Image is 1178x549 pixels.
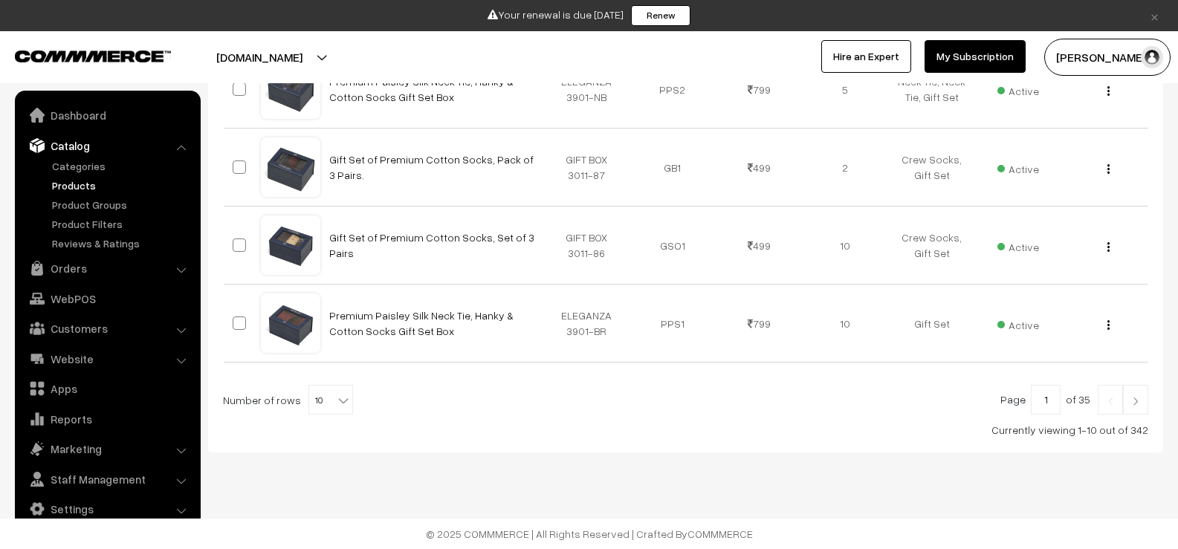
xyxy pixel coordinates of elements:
[630,129,716,207] td: GB1
[997,314,1039,333] span: Active
[631,5,690,26] a: Renew
[1066,393,1090,406] span: of 35
[19,255,195,282] a: Orders
[925,40,1026,73] a: My Subscription
[19,496,195,522] a: Settings
[716,285,802,363] td: 799
[802,207,888,285] td: 10
[1000,393,1026,406] span: Page
[716,207,802,285] td: 499
[15,51,171,62] img: COMMMERCE
[19,345,195,372] a: Website
[5,5,1173,26] div: Your renewal is due [DATE]
[716,51,802,129] td: 799
[329,309,514,337] a: Premium Paisley Silk Neck Tie, Hanky & Cotton Socks Gift Set Box
[329,231,534,259] a: Gift Set of Premium Cotton Socks, Set of 3 Pairs
[997,157,1039,177] span: Active
[19,435,195,462] a: Marketing
[543,129,630,207] td: GIFT BOX 3011-87
[630,285,716,363] td: PPS1
[687,527,753,540] a: COMMMERCE
[543,285,630,363] td: ELEGANZA 3901-BR
[889,285,975,363] td: Gift Set
[19,132,195,159] a: Catalog
[802,129,888,207] td: 2
[1107,242,1110,252] img: Menu
[1104,397,1117,406] img: Left
[1044,39,1171,76] button: [PERSON_NAME]
[802,51,888,129] td: 5
[997,79,1039,99] span: Active
[309,386,352,415] span: 10
[19,466,195,493] a: Staff Management
[15,46,145,64] a: COMMMERCE
[19,406,195,432] a: Reports
[223,422,1148,438] div: Currently viewing 1-10 out of 342
[48,216,195,232] a: Product Filters
[19,315,195,342] a: Customers
[821,40,911,73] a: Hire an Expert
[1141,46,1163,68] img: user
[630,51,716,129] td: PPS2
[716,129,802,207] td: 499
[1107,320,1110,330] img: Menu
[48,197,195,212] a: Product Groups
[889,207,975,285] td: Crew Socks, Gift Set
[164,39,355,76] button: [DOMAIN_NAME]
[543,51,630,129] td: ELEGANZA 3901-NB
[48,178,195,193] a: Products
[997,235,1039,255] span: Active
[1129,397,1142,406] img: Right
[19,102,195,129] a: Dashboard
[223,392,301,408] span: Number of rows
[1107,86,1110,96] img: Menu
[802,285,888,363] td: 10
[48,235,195,251] a: Reviews & Ratings
[329,153,534,181] a: Gift Set of Premium Cotton Socks, Pack of 3 Pairs.
[308,385,353,415] span: 10
[19,285,195,312] a: WebPOS
[1107,164,1110,174] img: Menu
[630,207,716,285] td: GSO1
[1145,7,1165,25] a: ×
[48,158,195,174] a: Categories
[889,129,975,207] td: Crew Socks, Gift Set
[889,51,975,129] td: Neck Tie, Neck Tie, Gift Set
[543,207,630,285] td: GIFT BOX 3011-86
[19,375,195,402] a: Apps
